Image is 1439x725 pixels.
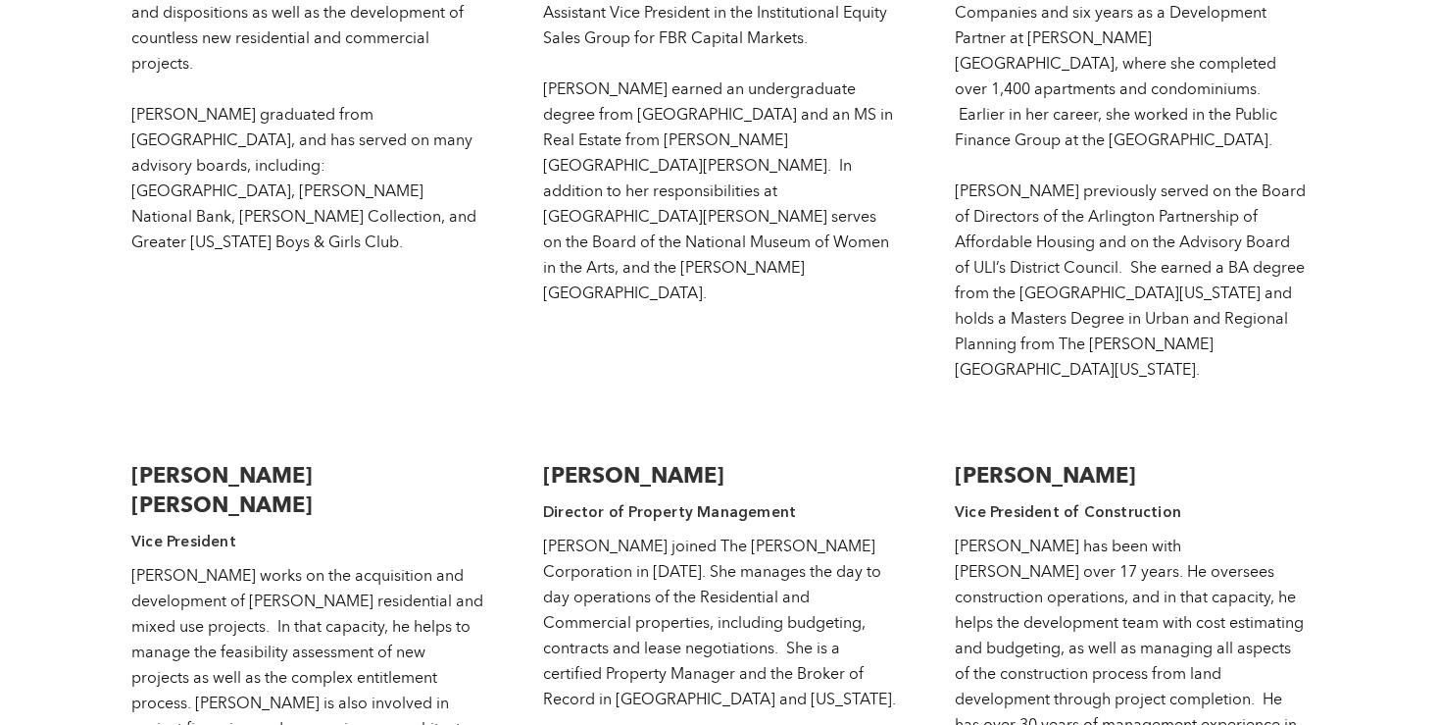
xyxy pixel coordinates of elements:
[543,461,896,491] h3: [PERSON_NAME]
[955,465,1136,487] strong: [PERSON_NAME]
[131,461,484,520] h3: [PERSON_NAME] [PERSON_NAME]
[955,500,1308,524] h4: Vice President of Construction
[131,530,484,553] h4: Vice President
[543,500,896,524] h4: Director of Property Management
